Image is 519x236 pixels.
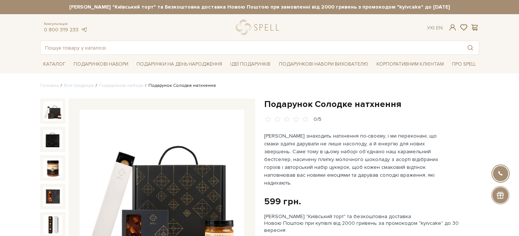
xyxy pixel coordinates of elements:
a: Про Spell [449,59,479,70]
li: Подарунок Солодке натхнення [143,82,216,89]
div: Ук [427,25,443,31]
strong: [PERSON_NAME] "Київський торт" та Безкоштовна доставка Новою Поштою при замовленні від 2000 гриве... [40,4,480,10]
span: Консультація: [44,22,88,26]
a: Головна [40,83,59,88]
a: Подарункові набори [99,83,143,88]
a: telegram [80,26,88,33]
div: [PERSON_NAME] "Київський торт" та безкоштовна доставка Новою Поштою при купівлі від 2000 гривень ... [264,213,479,234]
a: Подарункові набори вихователю [276,58,371,70]
button: Пошук товару у каталозі [462,41,479,54]
a: Ідеї подарунків [227,59,273,70]
a: Корпоративним клієнтам [374,58,447,70]
img: Подарунок Солодке натхнення [43,187,63,206]
a: En [436,25,443,31]
a: Подарунки на День народження [134,59,225,70]
div: 599 грн. [264,196,301,207]
h1: Подарунок Солодке натхнення [264,98,479,110]
a: logo [236,20,282,35]
p: [PERSON_NAME] знаходить натхнення по-своєму, і ми переконані, що смаки здатні дарувати не лише на... [264,132,439,187]
img: Подарунок Солодке натхнення [43,158,63,177]
img: Подарунок Солодке натхнення [43,215,63,235]
a: Подарункові набори [71,59,131,70]
a: 0 800 319 233 [44,26,79,33]
img: Подарунок Солодке натхнення [43,101,63,121]
img: Подарунок Солодке натхнення [43,130,63,149]
a: Каталог [40,59,68,70]
div: 0/5 [314,116,321,123]
a: Вся продукція [64,83,94,88]
input: Пошук товару у каталозі [41,41,462,54]
span: | [433,25,435,31]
